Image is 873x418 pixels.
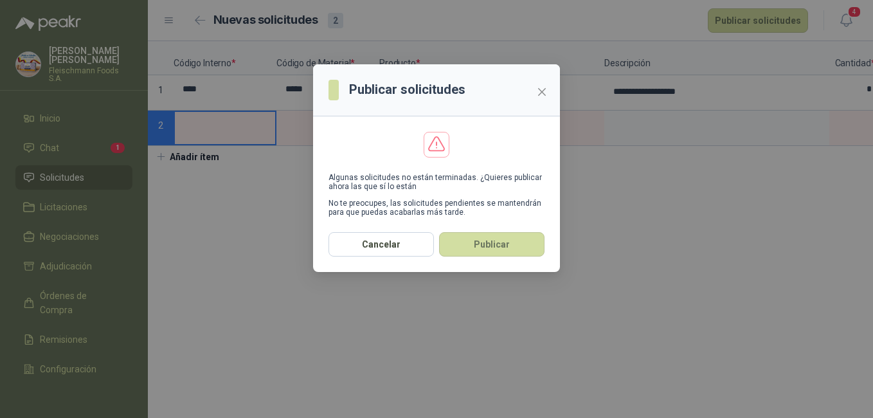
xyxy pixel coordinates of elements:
[349,80,465,100] h3: Publicar solicitudes
[328,232,434,257] button: Cancelar
[532,82,552,102] button: Close
[439,232,544,257] button: Publicar
[328,173,544,191] p: Algunas solicitudes no están terminadas. ¿Quieres publicar ahora las que sí lo están
[328,199,544,217] p: No te preocupes, las solicitudes pendientes se mantendrán para que puedas acabarlas más tarde.
[537,87,547,97] span: close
